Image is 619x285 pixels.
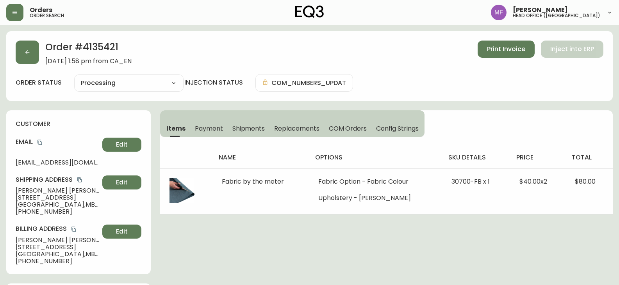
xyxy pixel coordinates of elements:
h4: price [516,153,559,162]
h4: Billing Address [16,225,99,233]
span: Items [166,124,186,133]
span: [GEOGRAPHIC_DATA] , MB , R2M 0V9 , CA [16,201,99,208]
h4: Email [16,138,99,146]
button: copy [70,225,78,233]
span: Config Strings [376,124,418,133]
img: b6cfdfbb-adfc-41a0-9d52-fd625e3a7acb.jpg [169,178,194,203]
h5: order search [30,13,64,18]
span: [STREET_ADDRESS] [16,244,99,251]
span: COM Orders [329,124,367,133]
span: [PHONE_NUMBER] [16,208,99,215]
span: $40.00 x 2 [519,177,547,186]
button: copy [36,138,44,146]
span: Orders [30,7,52,13]
button: Edit [102,225,141,239]
img: 91cf6c4ea787f0dec862db02e33d59b3 [491,5,507,20]
button: Edit [102,138,141,152]
h4: injection status [184,78,243,87]
span: [DATE] 1:58 pm from CA_EN [45,58,132,65]
span: Print Invoice [487,45,525,53]
span: [PERSON_NAME] [PERSON_NAME] [16,187,99,194]
span: [PHONE_NUMBER] [16,258,99,265]
button: Print Invoice [478,41,535,58]
li: Fabric Option - Fabric Colour [318,178,432,185]
span: $80.00 [575,177,596,186]
span: Edit [116,178,128,187]
span: Edit [116,227,128,236]
span: [EMAIL_ADDRESS][DOMAIN_NAME] [16,159,99,166]
span: [STREET_ADDRESS] [16,194,99,201]
h4: customer [16,120,141,128]
h4: Shipping Address [16,175,99,184]
button: Edit [102,175,141,189]
span: Shipments [232,124,265,133]
li: Upholstery - [PERSON_NAME] [318,195,432,202]
span: Replacements [274,124,319,133]
h4: options [315,153,435,162]
h4: name [219,153,303,162]
span: Fabric by the meter [222,177,284,186]
h5: head office ([GEOGRAPHIC_DATA]) [513,13,600,18]
h4: sku details [448,153,504,162]
span: [GEOGRAPHIC_DATA] , MB , R2M 0V9 , CA [16,251,99,258]
button: copy [76,176,84,184]
span: Payment [195,124,223,133]
span: 30700-FB x 1 [451,177,490,186]
h4: total [572,153,607,162]
span: Edit [116,140,128,149]
span: [PERSON_NAME] [513,7,568,13]
span: [PERSON_NAME] [PERSON_NAME] [16,237,99,244]
img: logo [295,5,324,18]
label: order status [16,78,62,87]
h2: Order # 4135421 [45,41,132,58]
